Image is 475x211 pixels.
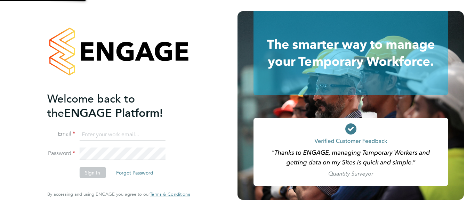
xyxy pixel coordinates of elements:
[47,150,75,157] label: Password
[111,167,159,178] button: Forgot Password
[47,191,190,197] span: By accessing and using ENGAGE you agree to our
[79,128,165,141] input: Enter your work email...
[150,192,190,197] a: Terms & Conditions
[47,91,183,120] h2: ENGAGE Platform!
[150,191,190,197] span: Terms & Conditions
[47,92,135,120] span: Welcome back to the
[47,130,75,138] label: Email
[79,167,106,178] button: Sign In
